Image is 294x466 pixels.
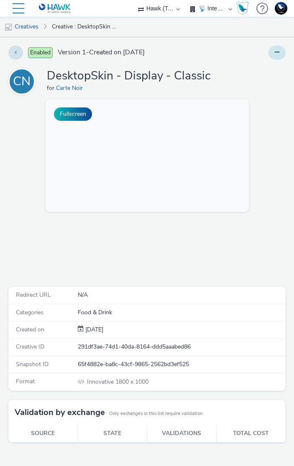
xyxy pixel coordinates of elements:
[78,291,88,299] span: N/A
[236,2,252,15] a: Hawk Academy
[16,326,44,334] span: Created on
[78,360,285,369] div: 65f4882e-ba8c-43cf-9865-2562bd3ef525
[58,48,145,57] span: Version 1 - Created on [DATE]
[78,343,285,351] div: 291df3ae-74d1-40da-8164-ddd5aaabed86
[78,425,147,442] th: State
[84,326,103,334] span: [DATE]
[47,84,56,92] span: for
[84,326,103,334] div: Creation 07 October 2025, 22:34
[4,23,13,31] img: mobile
[28,47,53,58] span: Enabled
[54,107,92,121] button: Fullscreen
[13,70,31,93] div: CN
[15,406,105,419] h3: Validation by exchange
[78,308,285,317] div: Food & Drink
[275,2,287,15] img: Support Hawk
[8,425,78,442] th: Source
[8,77,38,85] a: CN
[16,377,35,385] span: Format
[109,410,202,417] small: Only exchanges in this list require validation
[147,425,217,442] th: Validations
[87,378,115,386] span: Innovative
[47,68,210,84] h1: DesktopSkin - Display - Classic
[16,291,51,299] span: Redirect URL
[56,84,86,92] a: Carte Noir
[236,2,249,15] img: Hawk Academy
[39,3,71,14] img: undefined Logo
[216,425,286,442] th: Total cost
[16,343,44,351] span: Creative ID
[48,17,121,37] a: Creative : DesktopSkin - Display - Classic
[16,308,43,316] span: Categories
[16,360,49,368] span: Snapshot ID
[86,378,148,386] span: 1800 x 1000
